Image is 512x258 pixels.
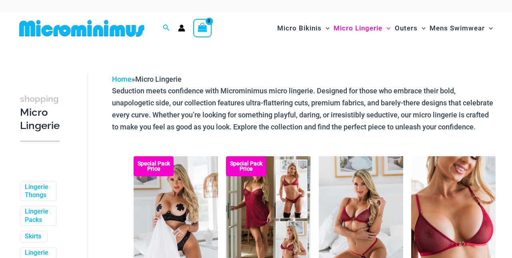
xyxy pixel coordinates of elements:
[395,18,418,38] span: Outers
[332,16,392,40] a: Micro LingerieMenu ToggleMenu Toggle
[274,15,496,42] nav: Site Navigation
[226,161,266,171] b: Special Pack Price
[25,232,41,241] a: Skirts
[16,19,148,37] img: MM SHOP LOGO FLAT
[277,18,322,38] span: Micro Bikinis
[428,16,495,40] a: Mens SwimwearMenu ToggleMenu Toggle
[25,183,50,200] a: Lingerie Thongs
[112,85,496,133] p: Seduction meets confidence with Microminimus micro lingerie. Designed for those who embrace their...
[430,18,485,38] span: Mens Swimwear
[112,75,182,83] span: »
[275,16,332,40] a: Micro BikinisMenu ToggleMenu Toggle
[485,18,493,38] span: Menu Toggle
[20,92,60,133] h3: Micro Lingerie
[334,18,382,38] span: Micro Lingerie
[382,18,390,38] span: Menu Toggle
[134,161,174,171] b: Special Pack Price
[163,23,170,33] a: Search icon link
[178,24,185,32] a: Account icon link
[322,18,330,38] span: Menu Toggle
[393,16,428,40] a: OutersMenu ToggleMenu Toggle
[25,208,50,224] a: Lingerie Packs
[418,18,426,38] span: Menu Toggle
[193,19,212,37] a: View Shopping Cart, empty
[20,94,59,104] span: shopping
[135,75,182,83] span: Micro Lingerie
[112,75,132,83] a: Home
